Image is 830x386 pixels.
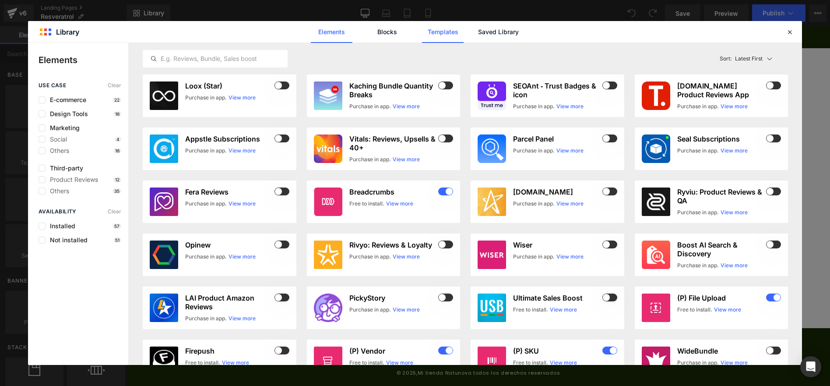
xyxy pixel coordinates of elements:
p: NATUNOVA [703,7,751,15]
div: Purchase in app. [677,103,719,110]
a: View more [229,315,256,322]
p: Latest First [735,55,763,63]
p: Importadores Directos [88,7,188,15]
img: 1eba8361-494e-4e64-aaaa-f99efda0f44d.png [642,81,670,110]
div: Free to install. [513,306,548,314]
img: 6187dec1-c00a-4777-90eb-316382325808.webp [150,135,178,163]
a: View more [229,253,256,261]
img: stamped.jpg [478,188,506,216]
a: View more [721,103,748,110]
div: Purchase in app. [513,200,555,208]
div: Open Intercom Messenger [800,356,821,377]
div: Free to install. [349,359,384,367]
p: Importadores Directos [323,7,423,15]
h3: (P) Vendor [349,347,437,355]
a: View more [393,306,420,314]
span: Availability [39,209,77,215]
h3: [DOMAIN_NAME] [513,188,601,196]
div: Purchase in app. [185,147,227,155]
div: Purchase in app. [677,147,719,155]
h3: Firepush [185,347,273,355]
p: 16 [113,148,121,153]
span: Social [46,136,67,143]
span: Sort: [720,56,732,62]
h3: Ryviu: Product Reviews & QA [677,188,765,205]
div: Purchase in app. [677,359,719,367]
img: d4928b3c-658b-4ab3-9432-068658c631f3.png [478,135,506,163]
p: 57 [113,223,121,229]
span: Marketing [46,124,80,131]
div: Purchase in app. [349,253,391,261]
button: Latest FirstSort:Latest First [716,50,788,67]
a: View more [556,103,584,110]
input: E.g. Reviews, Bundle, Sales boost... [143,53,287,64]
h3: Boost AI Search & Discovery [677,241,765,258]
p: 22 [113,97,121,103]
img: 1fd9b51b-6ce7-437c-9b89-91bf9a4813c7.webp [314,81,342,110]
a: View more [550,359,577,367]
h3: Loox (Star) [185,81,273,90]
span: Clear [108,82,121,89]
p: or Drag & Drop elements from left sidebar [103,218,601,224]
div: Free to install. [185,359,220,367]
a: View more [714,306,741,314]
div: Purchase in app. [349,156,391,163]
img: Firepush.png [150,347,178,375]
img: CMry4dSL_YIDEAE=.png [150,294,178,322]
a: Elements [311,21,352,43]
a: View more [556,147,584,155]
span: Third-party [46,165,83,172]
span: Installed [46,223,75,230]
a: View more [229,94,256,102]
h3: [DOMAIN_NAME] Product Reviews App [677,81,765,99]
img: 35472539-a713-48dd-a00c-afbdca307b79.png [642,241,670,269]
img: 911edb42-71e6-4210-8dae-cbf10c40066b.png [314,241,342,269]
div: Purchase in app. [185,315,227,322]
p: 12 [113,177,121,182]
h3: WideBundle [677,347,765,355]
p: 4 [115,137,121,142]
div: Purchase in app. [349,306,391,314]
a: View more [386,200,413,208]
a: View more [721,262,748,269]
a: Explore Template [313,193,391,211]
img: PickyStory.png [314,294,342,322]
p: 35 [113,188,121,194]
a: Blocks [366,21,408,43]
small: Natunova todos los derechos reservados [319,343,434,350]
h3: Wiser [513,241,601,249]
h3: Kaching Bundle Quantity Breaks [349,81,437,99]
h3: Fera Reviews [185,188,273,196]
h3: Ultimate Sales Boost [513,294,601,302]
h3: Breadcrumbs [349,188,437,196]
span: Others [46,147,69,154]
div: Purchase in app. [513,147,555,155]
a: View more [229,147,256,155]
div: Purchase in app. [185,253,227,261]
a: Templates [422,21,464,43]
a: Saved Library [478,21,519,43]
div: Free to install. [349,200,384,208]
h3: Opinew [185,241,273,249]
p: NATUNOVA [467,7,515,15]
h3: LAI Product Amazon Reviews [185,294,273,311]
img: wiser.jpg [478,241,506,269]
div: Purchase in app. [677,209,719,216]
p: 16 [113,111,121,117]
a: View more [393,253,420,261]
img: 9f98ff4f-a019-4e81-84a1-123c6986fecc.png [478,81,506,110]
p: Importadores Directos [559,7,659,15]
span: Product Reviews [46,176,98,183]
p: Elements [39,53,128,67]
div: Free to install. [677,306,712,314]
h3: Vitals: Reviews, Upsells & 40+ [349,135,437,152]
span: Clear [108,209,121,215]
div: Purchase in app. [513,103,555,110]
img: opinew.jpg [150,241,178,269]
a: View more [550,306,577,314]
p: 51 [113,237,121,243]
a: View more [222,359,249,367]
h3: Appstle Subscriptions [185,135,273,143]
h3: Rivyo: Reviews & Loyalty [349,241,437,249]
img: 3d6d78c5-835f-452f-a64f-7e63b096ca19.png [478,294,506,322]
